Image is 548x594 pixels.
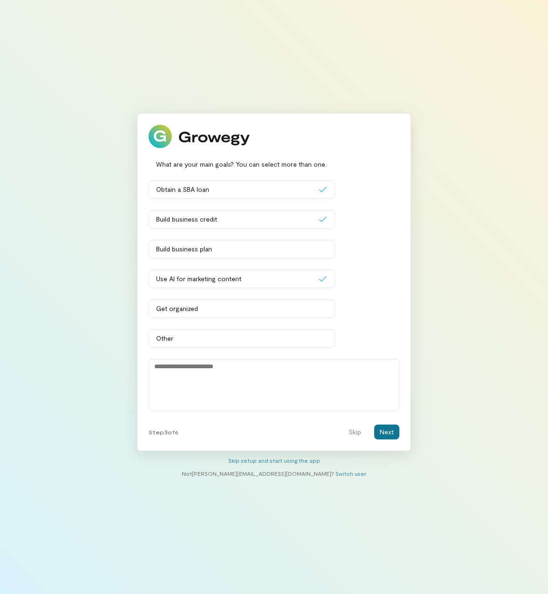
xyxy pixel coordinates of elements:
div: Get organized [156,304,328,313]
div: What are your main goals? You can select more than one. [149,159,399,169]
div: Build business credit [156,215,318,224]
button: Build business credit [149,210,335,229]
img: Growegy logo [149,125,250,148]
button: Obtain a SBA loan [149,180,335,199]
button: Next [374,425,399,439]
button: Use AI for marketing content [149,270,335,288]
button: Other [149,329,335,348]
button: Get organized [149,299,335,318]
div: Obtain a SBA loan [156,185,318,194]
div: Build business plan [156,244,328,254]
span: Step 3 of 6 [149,428,178,436]
span: Not [PERSON_NAME][EMAIL_ADDRESS][DOMAIN_NAME] ? [182,470,334,477]
a: Skip setup and start using the app [228,457,320,464]
div: Use AI for marketing content [156,274,318,283]
button: Build business plan [149,240,335,258]
div: Other [156,334,328,343]
a: Switch user [336,470,366,477]
button: Skip [343,425,367,439]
